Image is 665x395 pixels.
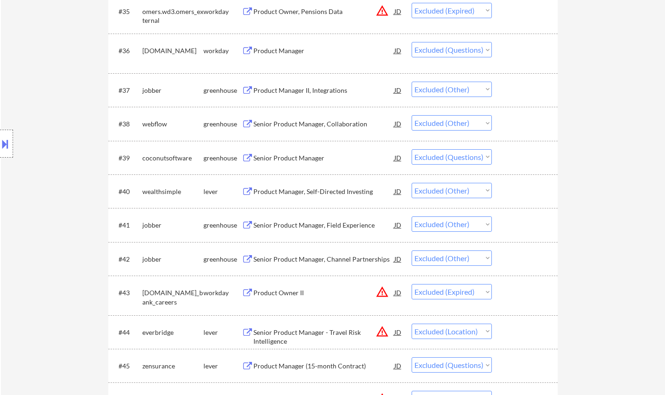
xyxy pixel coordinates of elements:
div: webflow [142,119,203,129]
div: #44 [119,328,135,337]
div: JD [393,284,403,301]
div: #36 [119,46,135,55]
div: JD [393,42,403,59]
div: Senior Product Manager, Collaboration [253,119,394,129]
button: warning_amber [376,325,389,338]
div: Product Manager [253,46,394,55]
div: JD [393,357,403,374]
div: #43 [119,288,135,298]
div: #35 [119,7,135,16]
div: omers.wd3.omers_external [142,7,203,25]
div: lever [203,187,242,196]
div: JD [393,82,403,98]
div: Senior Product Manager, Channel Partnerships [253,255,394,264]
div: JD [393,115,403,132]
div: Product Owner, Pensions Data [253,7,394,16]
div: lever [203,328,242,337]
div: greenhouse [203,119,242,129]
div: greenhouse [203,86,242,95]
div: JD [393,324,403,340]
div: #45 [119,361,135,371]
div: lever [203,361,242,371]
div: jobber [142,86,203,95]
div: JD [393,3,403,20]
div: jobber [142,221,203,230]
div: greenhouse [203,221,242,230]
div: coconutsoftware [142,153,203,163]
div: JD [393,183,403,200]
div: [DOMAIN_NAME] [142,46,203,55]
div: [DOMAIN_NAME]_bank_careers [142,288,203,306]
div: #42 [119,255,135,264]
div: Product Manager, Self-Directed Investing [253,187,394,196]
div: JD [393,250,403,267]
div: Senior Product Manager, Field Experience [253,221,394,230]
div: Product Owner II [253,288,394,298]
div: Senior Product Manager - Travel Risk Intelligence [253,328,394,346]
div: greenhouse [203,255,242,264]
div: Product Manager (15-month Contract) [253,361,394,371]
div: JD [393,216,403,233]
div: zensurance [142,361,203,371]
div: greenhouse [203,153,242,163]
div: workday [203,46,242,55]
div: workday [203,288,242,298]
div: jobber [142,255,203,264]
button: warning_amber [376,285,389,298]
button: warning_amber [376,4,389,17]
div: wealthsimple [142,187,203,196]
div: everbridge [142,328,203,337]
div: JD [393,149,403,166]
div: workday [203,7,242,16]
div: Senior Product Manager [253,153,394,163]
div: Product Manager II, Integrations [253,86,394,95]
